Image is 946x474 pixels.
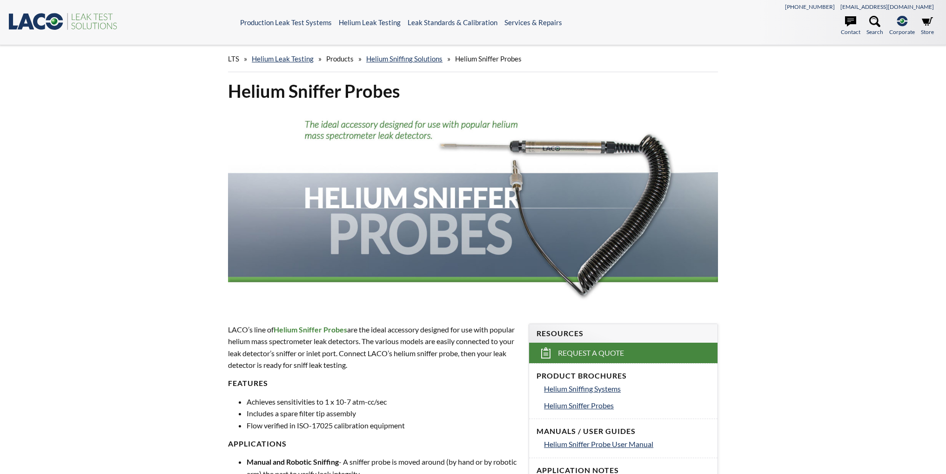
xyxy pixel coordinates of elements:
div: » » » » [228,46,718,72]
h4: Features [228,379,517,388]
a: Search [866,16,883,36]
span: Helium Sniffer Probes [544,401,614,410]
a: Helium Leak Testing [252,54,314,63]
span: Products [326,54,354,63]
span: Helium Sniffer Probes [455,54,522,63]
li: Achieves sensitivities to 1 x 10-7 atm-cc/sec [247,396,517,408]
a: Helium Leak Testing [339,18,401,27]
img: Helium Sniffer Probe header [228,110,718,306]
a: Request a Quote [529,343,718,363]
a: Leak Standards & Calibration [408,18,497,27]
a: Production Leak Test Systems [240,18,332,27]
strong: Manual and Robotic Sniffing [247,457,339,466]
p: LACO’s line of are the ideal accessory designed for use with popular helium mass spectrometer lea... [228,324,517,371]
span: Helium Sniffer Probes [274,325,347,334]
li: Flow verified in ISO-17025 calibration equipment [247,420,517,432]
a: Helium Sniffer Probes [544,400,710,412]
span: Helium Sniffer Probe User Manual [544,440,653,448]
span: Request a Quote [558,348,624,358]
a: Store [921,16,934,36]
span: Helium Sniffing Systems [544,384,621,393]
span: LTS [228,54,239,63]
h4: Applications [228,439,517,449]
a: [EMAIL_ADDRESS][DOMAIN_NAME] [840,3,934,10]
h1: Helium Sniffer Probes [228,80,718,102]
a: Services & Repairs [504,18,562,27]
a: Helium Sniffing Solutions [366,54,443,63]
span: Corporate [889,27,915,36]
h4: Product Brochures [537,371,710,381]
a: Helium Sniffer Probe User Manual [544,438,710,450]
a: Contact [841,16,860,36]
h4: Manuals / User Guides [537,427,710,436]
li: Includes a spare filter tip assembly [247,407,517,420]
h4: Resources [537,329,710,339]
a: Helium Sniffing Systems [544,383,710,395]
a: [PHONE_NUMBER] [785,3,835,10]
